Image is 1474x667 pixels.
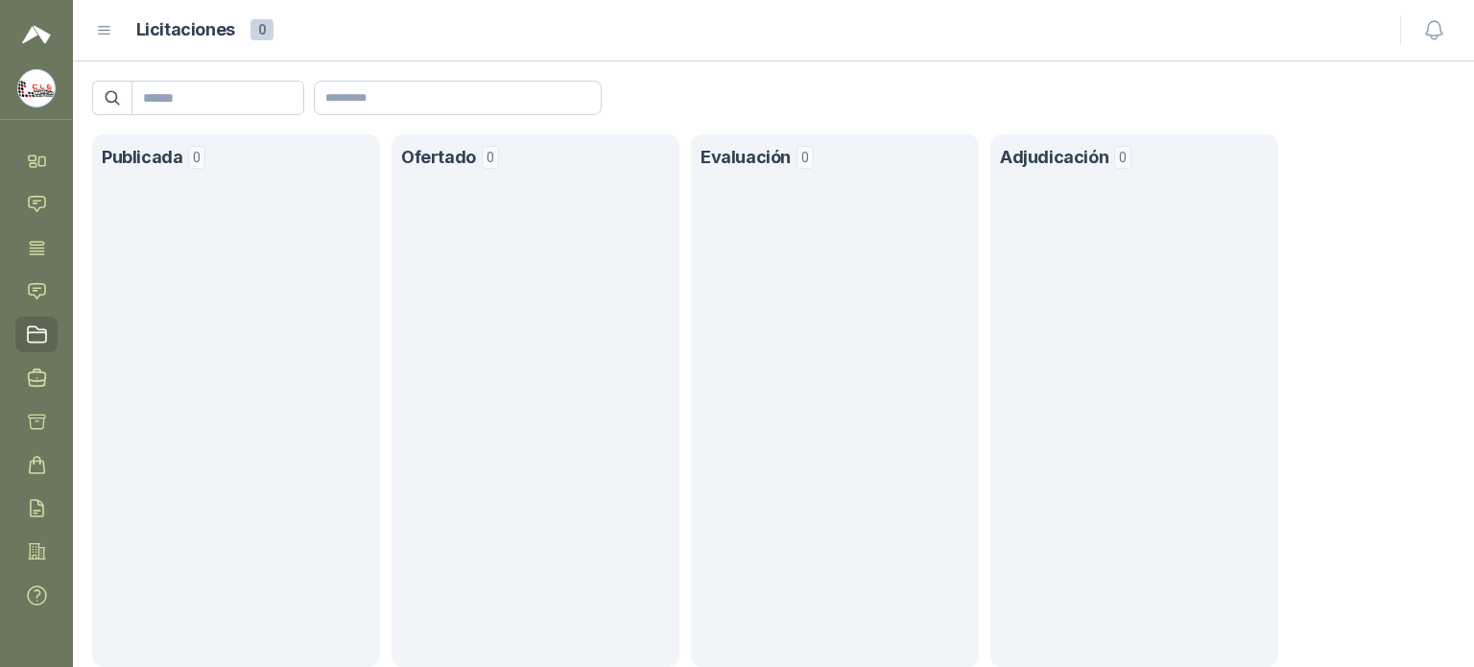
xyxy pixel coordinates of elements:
h1: Evaluación [701,144,791,172]
h1: Licitaciones [136,16,235,44]
h1: Adjudicación [1000,144,1108,172]
h1: Publicada [102,144,182,172]
span: 0 [482,146,499,169]
img: Company Logo [18,70,55,107]
img: Logo peakr [22,23,51,46]
span: 0 [250,19,273,40]
span: 0 [1114,146,1131,169]
span: 0 [796,146,814,169]
span: 0 [188,146,205,169]
h1: Ofertado [401,144,476,172]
